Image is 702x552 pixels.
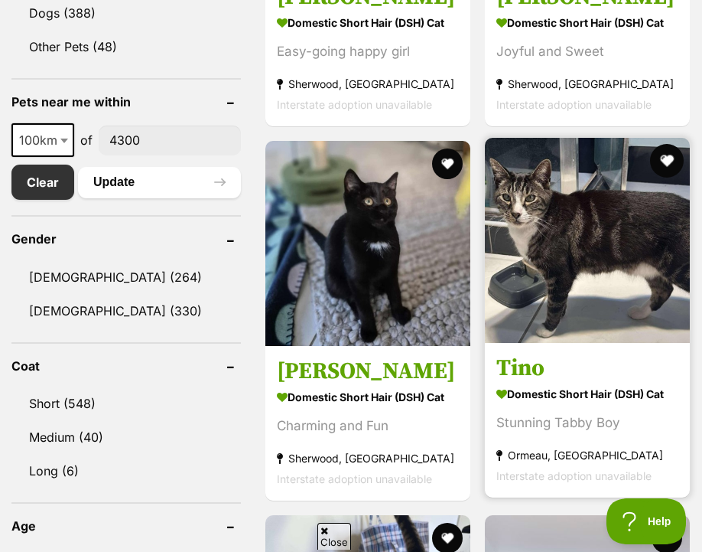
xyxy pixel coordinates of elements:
[496,98,652,111] span: Interstate adoption unavailable
[277,472,432,485] span: Interstate adoption unavailable
[11,387,241,420] a: Short (548)
[277,98,432,111] span: Interstate adoption unavailable
[317,523,351,550] span: Close
[11,31,241,63] a: Other Pets (48)
[11,359,241,373] header: Coat
[496,11,678,34] strong: Domestic Short Hair (DSH) Cat
[11,421,241,453] a: Medium (40)
[277,416,459,436] div: Charming and Fun
[11,165,74,200] a: Clear
[80,131,93,149] span: of
[277,73,459,94] strong: Sherwood, [GEOGRAPHIC_DATA]
[265,345,470,501] a: [PERSON_NAME] Domestic Short Hair (DSH) Cat Charming and Fun Sherwood, [GEOGRAPHIC_DATA] Intersta...
[277,11,459,34] strong: Domestic Short Hair (DSH) Cat
[99,126,241,155] input: postcode
[496,354,678,383] h3: Tino
[78,167,241,198] button: Update
[496,445,678,465] strong: Ormeau, [GEOGRAPHIC_DATA]
[277,386,459,408] strong: Domestic Short Hair (DSH) Cat
[496,413,678,433] div: Stunning Tabby Boy
[496,383,678,405] strong: Domestic Short Hair (DSH) Cat
[11,95,241,109] header: Pets near me within
[485,138,690,343] img: Tino - Domestic Short Hair (DSH) Cat
[277,41,459,62] div: Easy-going happy girl
[11,232,241,246] header: Gender
[496,73,678,94] strong: Sherwood, [GEOGRAPHIC_DATA]
[11,519,241,533] header: Age
[11,295,241,327] a: [DEMOGRAPHIC_DATA] (330)
[496,41,678,62] div: Joyful and Sweet
[496,469,652,482] span: Interstate adoption unavailable
[606,498,687,544] iframe: Help Scout Beacon - Open
[11,261,241,293] a: [DEMOGRAPHIC_DATA] (264)
[485,342,690,498] a: Tino Domestic Short Hair (DSH) Cat Stunning Tabby Boy Ormeau, [GEOGRAPHIC_DATA] Interstate adopti...
[265,141,470,346] img: Arthur - Domestic Short Hair (DSH) Cat
[649,144,683,178] button: favourite
[277,448,459,469] strong: Sherwood, [GEOGRAPHIC_DATA]
[13,129,73,151] span: 100km
[11,455,241,487] a: Long (6)
[432,149,463,179] button: favourite
[11,123,74,157] span: 100km
[277,357,459,386] h3: [PERSON_NAME]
